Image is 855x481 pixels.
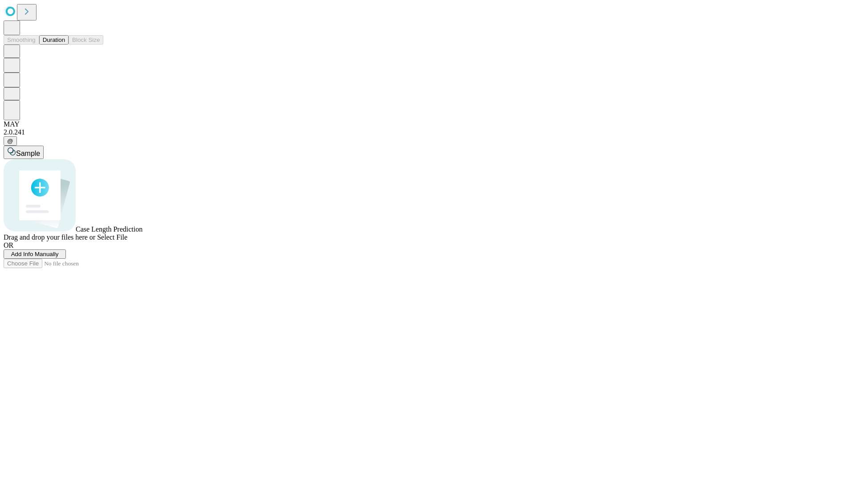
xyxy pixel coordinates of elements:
[4,146,44,159] button: Sample
[4,128,851,136] div: 2.0.241
[4,35,39,45] button: Smoothing
[39,35,69,45] button: Duration
[4,249,66,259] button: Add Info Manually
[11,251,59,257] span: Add Info Manually
[4,120,851,128] div: MAY
[4,241,13,249] span: OR
[76,225,142,233] span: Case Length Prediction
[16,150,40,157] span: Sample
[4,233,95,241] span: Drag and drop your files here or
[69,35,103,45] button: Block Size
[4,136,17,146] button: @
[7,138,13,144] span: @
[97,233,127,241] span: Select File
